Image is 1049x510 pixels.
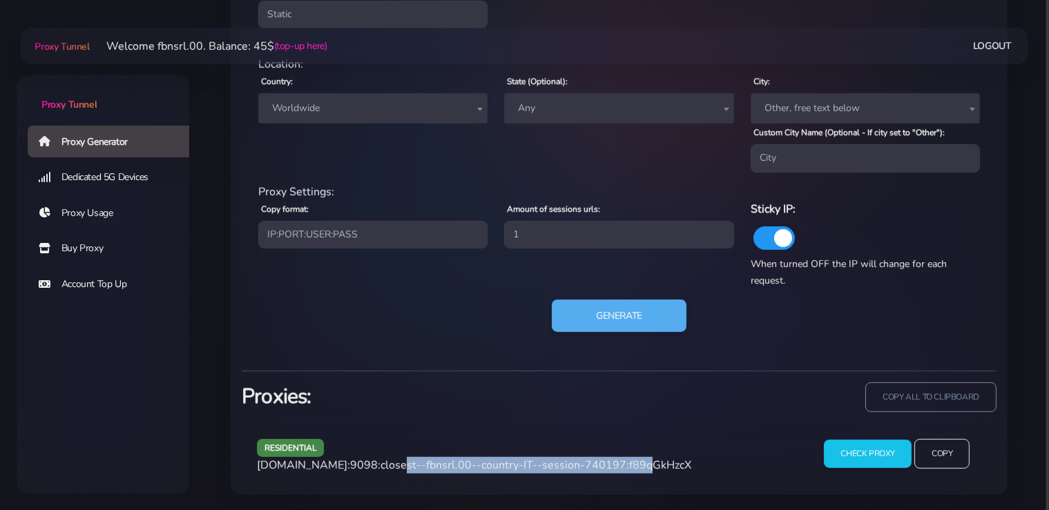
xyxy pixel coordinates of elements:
[753,75,770,88] label: City:
[751,257,947,287] span: When turned OFF the IP will change for each request.
[824,440,912,468] input: Check Proxy
[41,98,97,111] span: Proxy Tunnel
[973,33,1012,59] a: Logout
[751,200,980,218] h6: Sticky IP:
[28,268,200,300] a: Account Top Up
[250,184,988,200] div: Proxy Settings:
[250,56,988,72] div: Location:
[28,197,200,229] a: Proxy Usage
[512,99,725,118] span: Any
[267,99,479,118] span: Worldwide
[35,40,89,53] span: Proxy Tunnel
[28,161,200,193] a: Dedicated 5G Devices
[261,75,293,88] label: Country:
[552,300,686,333] button: Generate
[759,99,972,118] span: Other, free text below
[90,38,327,55] li: Welcome fbnsrl.00. Balance: 45$
[258,93,488,124] span: Worldwide
[751,144,980,172] input: City
[982,443,1032,493] iframe: Webchat Widget
[751,93,980,124] span: Other, free text below
[507,75,568,88] label: State (Optional):
[242,382,611,411] h3: Proxies:
[507,203,600,215] label: Amount of sessions urls:
[32,35,89,57] a: Proxy Tunnel
[257,458,691,473] span: [DOMAIN_NAME]:9098:closest--fbnsrl.00--country-IT--session-740197:f89qGkHzcX
[753,126,945,139] label: Custom City Name (Optional - If city set to "Other"):
[17,75,189,112] a: Proxy Tunnel
[28,126,200,157] a: Proxy Generator
[257,439,325,456] span: residential
[504,93,733,124] span: Any
[261,203,309,215] label: Copy format:
[28,233,200,264] a: Buy Proxy
[865,382,997,412] input: copy all to clipboard
[914,439,970,469] input: Copy
[274,39,327,53] a: (top-up here)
